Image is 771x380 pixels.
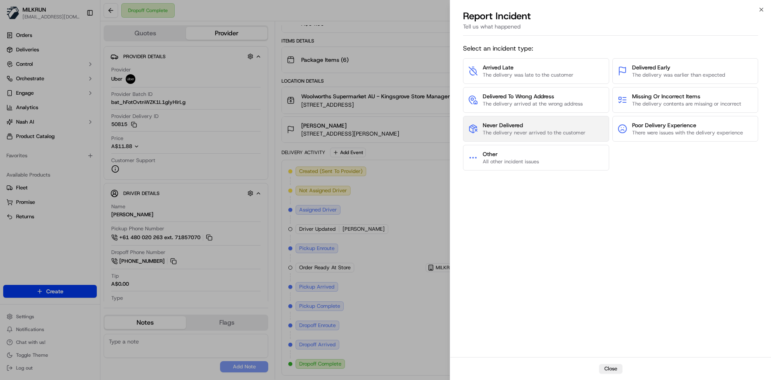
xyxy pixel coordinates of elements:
button: Never DeliveredThe delivery never arrived to the customer [463,116,609,142]
button: Delivered EarlyThe delivery was earlier than expected [612,58,759,84]
p: Report Incident [463,10,531,22]
div: Tell us what happened [463,22,758,36]
span: Missing Or Incorrect Items [632,92,741,100]
button: OtherAll other incident issues [463,145,609,171]
button: Missing Or Incorrect ItemsThe delivery contents are missing or incorrect [612,87,759,113]
span: The delivery never arrived to the customer [483,129,585,136]
span: There were issues with the delivery experience [632,129,743,136]
span: Never Delivered [483,121,585,129]
span: Other [483,150,539,158]
button: Poor Delivery ExperienceThere were issues with the delivery experience [612,116,759,142]
span: The delivery contents are missing or incorrect [632,100,741,108]
button: Delivered To Wrong AddressThe delivery arrived at the wrong address [463,87,609,113]
button: Close [599,364,622,374]
button: Arrived LateThe delivery was late to the customer [463,58,609,84]
span: The delivery arrived at the wrong address [483,100,583,108]
span: The delivery was late to the customer [483,71,573,79]
span: Select an incident type: [463,44,758,53]
span: Delivered To Wrong Address [483,92,583,100]
span: Delivered Early [632,63,725,71]
span: Poor Delivery Experience [632,121,743,129]
span: The delivery was earlier than expected [632,71,725,79]
span: All other incident issues [483,158,539,165]
span: Arrived Late [483,63,573,71]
